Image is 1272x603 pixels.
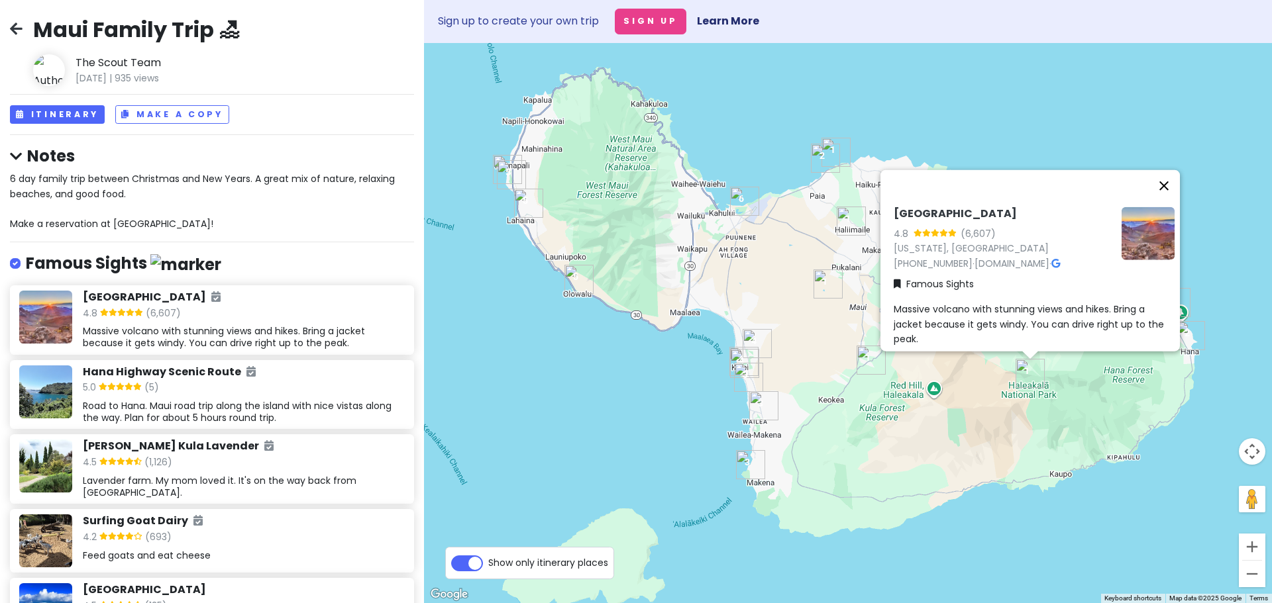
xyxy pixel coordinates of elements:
img: marker [150,254,221,275]
span: The Scout Team [76,54,240,71]
div: Surfing Goat Dairy [808,264,848,304]
a: Terms (opens in new tab) [1249,594,1268,602]
div: Lavender farm. My mom loved it. It's on the way back from [GEOGRAPHIC_DATA]. [83,475,404,498]
div: Aston at the Maui Banyan [739,382,761,403]
i: Added to itinerary [193,515,203,526]
div: Kahului Airport [750,195,771,216]
button: Map camera controls [1239,438,1265,465]
i: Added to itinerary [264,440,274,451]
span: (6,607) [146,306,181,323]
div: Leoda's Kitchen and Pie Shop [559,259,599,299]
h4: Notes [10,146,414,166]
h6: [PERSON_NAME] Kula Lavender [83,440,274,453]
span: Show only itinerary places [488,555,608,570]
span: Map data ©2025 Google [1169,594,1242,602]
button: Sign Up [615,9,686,34]
i: Added to itinerary [211,291,221,302]
span: [DATE] 935 views [76,71,240,85]
a: [PHONE_NUMBER] [894,257,973,270]
a: Famous Sights [894,277,974,291]
h4: Famous Sights [26,253,221,275]
h6: Surfing Goat Dairy [83,514,203,528]
span: 5.0 [83,380,99,397]
h6: Hana Highway Scenic Route [83,365,256,379]
div: Road to Hana. Maui road trip along the island with nice vistas along the way. Plan for about 5 ho... [83,400,404,424]
div: 808 on Main [683,205,704,226]
a: [US_STATE], [GEOGRAPHIC_DATA] [894,242,1049,255]
div: Paia Fish Market [800,175,821,197]
span: 4.5 [83,455,99,472]
div: Star Noodle [509,183,549,223]
span: 4.2 [83,530,99,547]
div: · · [894,207,1111,271]
a: [DOMAIN_NAME] [975,257,1049,270]
h6: [GEOGRAPHIC_DATA] [83,583,404,597]
span: | [109,71,112,85]
a: Open this area in Google Maps (opens a new window) [427,586,471,603]
h2: Maui Family Trip 🏖 [33,16,240,44]
a: Learn More [697,13,759,28]
div: Kamaole Beach Park II [729,357,768,397]
span: 6 day family trip between Christmas and New Years. A great mix of nature, relaxing beaches, and g... [10,172,397,230]
span: Massive volcano with stunning views and hikes. Bring a jacket because it gets windy. You can driv... [894,302,1167,346]
div: Massive volcano with stunning views and hikes. Bring a jacket because it gets windy. You can driv... [83,325,404,349]
img: Author [33,54,65,86]
button: Zoom in [1239,533,1265,560]
i: Added to itinerary [246,366,256,377]
div: Makena Beach [731,445,770,485]
div: Maui Brewing Co. [737,324,777,363]
div: Hana Highway Scenic Route [1171,316,1210,355]
button: Drag Pegman onto the map to open Street View [1239,486,1265,512]
button: Close [1148,170,1180,202]
span: (1,126) [144,455,172,472]
div: Black Sand Beach [1156,283,1196,322]
img: Place [19,291,72,344]
i: Google Maps [1051,259,1060,268]
button: Itinerary [10,105,105,124]
div: Kaanapali Beach [488,150,527,189]
h6: [GEOGRAPHIC_DATA] [83,291,221,304]
div: Ululani's Hawaiian Shave ice [492,155,531,195]
h6: [GEOGRAPHIC_DATA] [894,207,1111,221]
div: Costco Wholesale [725,181,765,221]
img: Place [19,365,72,418]
div: Monkeypod Kitchen by Merriman [744,386,784,426]
div: 4.8 [894,226,914,241]
img: Place [19,514,72,567]
span: 4.8 [83,306,100,323]
button: Zoom out [1239,561,1265,587]
div: Ali'i Kula Lavender [851,340,891,380]
div: (6,607) [961,226,996,241]
div: Three's Bar & Grill [724,342,764,381]
div: Maui Dreams Dive Co [725,344,765,383]
img: Google [427,586,471,603]
div: Mama's Fish House [806,138,845,178]
button: Make a Copy [115,105,229,124]
div: Ho'okipa Beach Park [816,132,856,172]
div: Haleakalā National Park [1010,353,1050,393]
span: (693) [145,530,172,547]
button: Keyboard shortcuts [1104,594,1161,603]
div: Hali'imaile General Store [831,201,871,241]
img: Place [19,440,72,492]
div: Feed goats and eat cheese [83,549,404,561]
span: (5) [144,380,159,397]
img: Picture of the place [1122,207,1175,260]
